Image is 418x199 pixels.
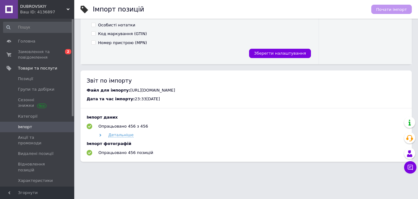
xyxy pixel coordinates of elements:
span: Детальніше [108,133,134,138]
div: Номер пристрою (MPN) [98,40,147,46]
button: Чат з покупцем [404,161,416,174]
span: DUBROVSKIY [20,4,67,9]
h1: Імпорт позицій [93,6,144,13]
span: 2 [65,49,71,54]
button: Зберегти налаштування [249,49,311,58]
span: Файл для імпорту: [87,88,130,93]
span: Головна [18,38,35,44]
span: Дата та час імпорту: [87,97,135,101]
div: Звіт по імпорту [87,77,406,84]
input: Пошук [3,22,73,33]
div: Імпорт фотографій [87,141,406,147]
div: Код маркування (GTIN) [98,31,147,37]
span: Характеристики [18,178,53,183]
span: Замовлення та повідомлення [18,49,57,60]
span: [URL][DOMAIN_NAME] [130,88,175,93]
span: 23:33[DATE] [135,97,160,101]
span: Товари та послуги [18,66,57,71]
span: Групи та добірки [18,87,54,92]
div: Ваш ID: 4136897 [20,9,74,15]
div: Опрацьовано 456 позицій [98,150,153,156]
span: Позиції [18,76,33,82]
span: Акції та промокоди [18,135,57,146]
span: Видалені позиції [18,151,54,156]
div: Опрацьовано 456 з 456 [98,124,148,129]
span: Зберегти налаштування [254,51,306,56]
div: Особисті нотатки [98,22,135,28]
span: Сезонні знижки [18,97,57,108]
span: Імпорт [18,124,32,130]
span: Категорії [18,114,37,119]
div: Імпорт даних [87,115,406,120]
span: Відновлення позицій [18,161,57,173]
